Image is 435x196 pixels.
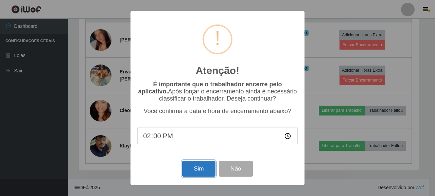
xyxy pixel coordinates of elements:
b: É importante que o trabalhador encerre pelo aplicativo. [138,81,282,95]
button: Não [219,161,253,177]
p: Você confirma a data e hora de encerramento abaixo? [137,108,298,115]
p: Após forçar o encerramento ainda é necessário classificar o trabalhador. Deseja continuar? [137,81,298,102]
h2: Atenção! [196,65,239,77]
button: Sim [182,161,215,177]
